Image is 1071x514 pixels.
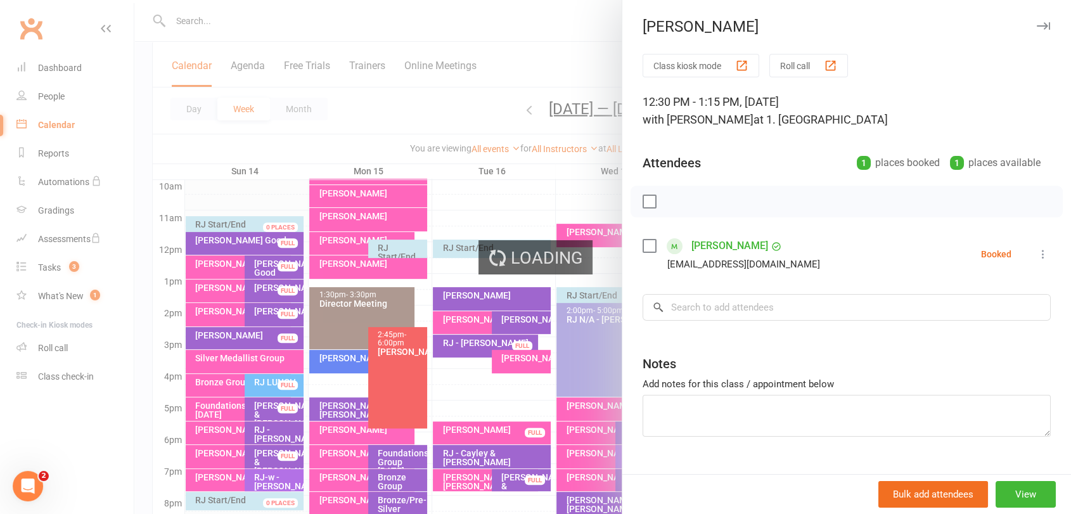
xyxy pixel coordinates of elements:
span: with [PERSON_NAME] [643,113,754,126]
div: 12:30 PM - 1:15 PM, [DATE] [643,93,1051,129]
button: Class kiosk mode [643,54,759,77]
div: 1 [857,156,871,170]
div: Attendees [643,154,701,172]
span: at 1. [GEOGRAPHIC_DATA] [754,113,888,126]
div: Notes [643,355,676,373]
div: [PERSON_NAME] [622,18,1071,35]
div: 1 [950,156,964,170]
span: 2 [39,471,49,481]
iframe: Intercom live chat [13,471,43,501]
div: [EMAIL_ADDRESS][DOMAIN_NAME] [667,256,820,273]
div: Add notes for this class / appointment below [643,376,1051,392]
div: places booked [857,154,940,172]
button: View [996,481,1056,508]
button: Bulk add attendees [878,481,988,508]
div: places available [950,154,1041,172]
div: Booked [981,250,1011,259]
a: [PERSON_NAME] [691,236,768,256]
input: Search to add attendees [643,294,1051,321]
button: Roll call [769,54,848,77]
